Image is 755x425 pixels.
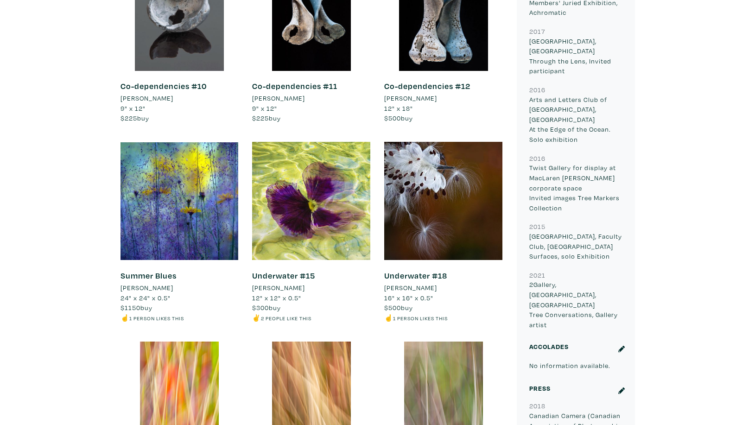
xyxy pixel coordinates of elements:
[121,293,171,302] span: 24" x 24" x 0.5"
[529,279,622,330] p: 2Gallery, [GEOGRAPHIC_DATA], [GEOGRAPHIC_DATA] Tree Conversations, Gallery artist
[529,361,610,370] small: No information available.
[252,283,370,293] a: [PERSON_NAME]
[129,315,184,322] small: 1 person likes this
[252,313,370,323] li: ✌️
[252,81,337,91] a: Co-dependencies #11
[121,283,239,293] a: [PERSON_NAME]
[529,231,622,261] p: [GEOGRAPHIC_DATA], Faculty Club, [GEOGRAPHIC_DATA] Surfaces, solo Exhibition
[529,222,546,231] small: 2015
[252,114,269,122] span: $225
[252,93,305,103] li: [PERSON_NAME]
[529,342,569,351] small: Accolades
[384,283,502,293] a: [PERSON_NAME]
[121,93,173,103] li: [PERSON_NAME]
[529,154,546,163] small: 2016
[384,283,437,293] li: [PERSON_NAME]
[384,104,413,113] span: 12" x 18"
[252,93,370,103] a: [PERSON_NAME]
[252,114,281,122] span: buy
[384,114,413,122] span: buy
[384,93,502,103] a: [PERSON_NAME]
[384,93,437,103] li: [PERSON_NAME]
[529,85,546,94] small: 2016
[529,36,622,76] p: [GEOGRAPHIC_DATA], [GEOGRAPHIC_DATA] Through the Lens, Invited participant
[121,81,207,91] a: Co-dependencies #10
[384,81,470,91] a: Co-dependencies #12
[121,303,140,312] span: $1150
[529,401,546,410] small: 2018
[121,313,239,323] li: ☝️
[252,293,301,302] span: 12" x 12" x 0.5"
[529,271,546,279] small: 2021
[384,303,401,312] span: $500
[121,104,146,113] span: 9" x 12"
[384,303,413,312] span: buy
[252,303,269,312] span: $300
[252,283,305,293] li: [PERSON_NAME]
[121,303,152,312] span: buy
[252,104,277,113] span: 9" x 12"
[384,270,447,281] a: Underwater #18
[529,163,622,213] p: Twist Gallery for display at MacLaren [PERSON_NAME] corporate space Invited images Tree Markers C...
[252,270,315,281] a: Underwater #15
[121,114,137,122] span: $225
[384,114,401,122] span: $500
[529,384,551,393] small: Press
[384,293,433,302] span: 16" x 16" x 0.5"
[121,114,149,122] span: buy
[384,313,502,323] li: ☝️
[121,270,177,281] a: Summer Blues
[121,283,173,293] li: [PERSON_NAME]
[529,27,545,36] small: 2017
[261,315,311,322] small: 2 people like this
[121,93,239,103] a: [PERSON_NAME]
[393,315,448,322] small: 1 person likes this
[252,303,281,312] span: buy
[529,95,622,145] p: Arts and Letters Club of [GEOGRAPHIC_DATA], [GEOGRAPHIC_DATA] At the Edge of the Ocean. Solo exhi...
